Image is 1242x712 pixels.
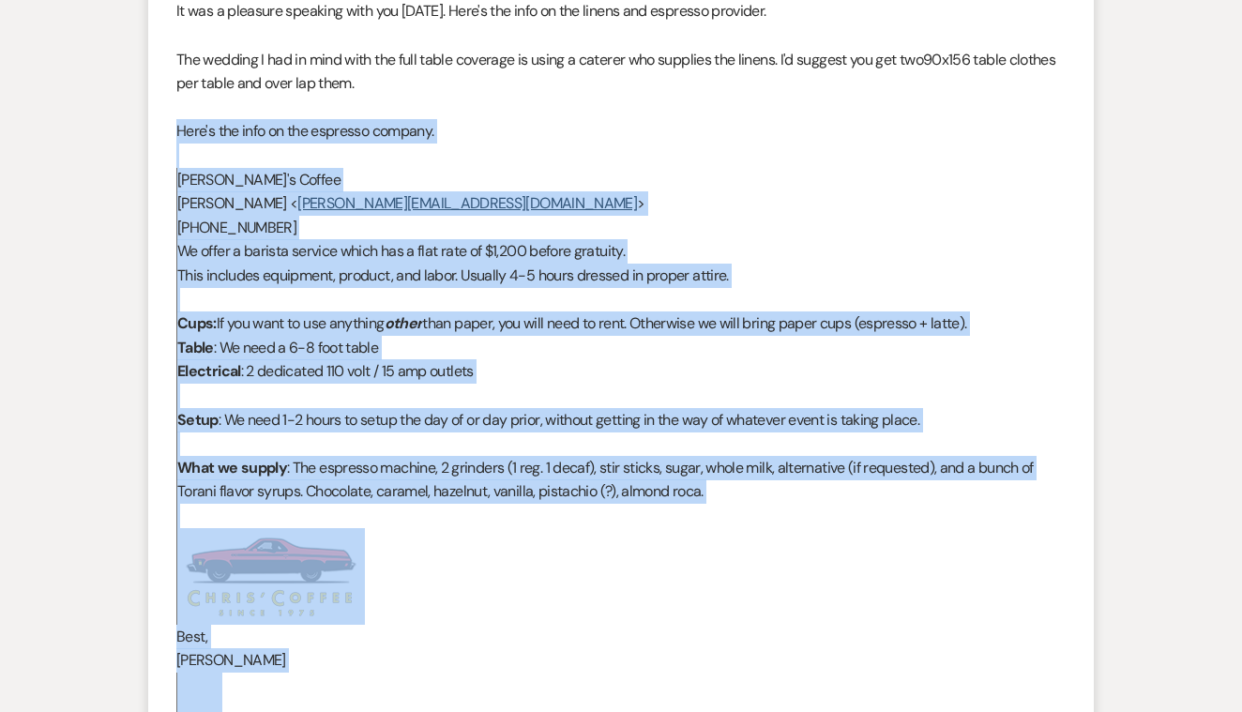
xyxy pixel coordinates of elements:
strong: Electrical [177,361,241,381]
span: [PERSON_NAME] < [177,193,297,213]
strong: Setup [177,410,219,430]
p: [PERSON_NAME] [176,648,1066,673]
em: other [385,313,423,333]
span: If you want to use anything [217,313,385,333]
span: : We need a 6-8 foot table [214,338,378,357]
span: > [637,193,644,213]
strong: Cups: [177,313,217,333]
span: : We need 1-2 hours to setup the day of or day prior, without getting in the way of whatever even... [219,410,919,430]
span: This includes equipment, product, and labor. Usually 4-5 hours dressed in proper attire. [177,265,729,285]
span: : The espresso machine, 2 grinders (1 reg. 1 decaf), stir sticks, sugar, whole milk, alternative ... [177,458,1034,502]
p: The wedding I had in mind with the full table coverage is using a caterer who supplies the linens... [176,48,1066,96]
span: [PHONE_NUMBER] [177,218,296,237]
strong: What we supply [177,458,287,477]
span: We offer a barista service which has a flat rate of $1,200 before gratuity. [177,241,625,261]
span: Here's the info on the espresso company. [176,121,433,141]
p: Best, [176,625,1066,649]
span: [PERSON_NAME]'s Coffee [177,170,341,189]
a: [PERSON_NAME][EMAIL_ADDRESS][DOMAIN_NAME] [297,193,637,213]
strong: Table [177,338,214,357]
span: than paper, you will need to rent. Otherwise we will bring paper cups (espresso + latte). [422,313,966,333]
span: : 2 dedicated 110 volt / 15 amp outlets [241,361,474,381]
